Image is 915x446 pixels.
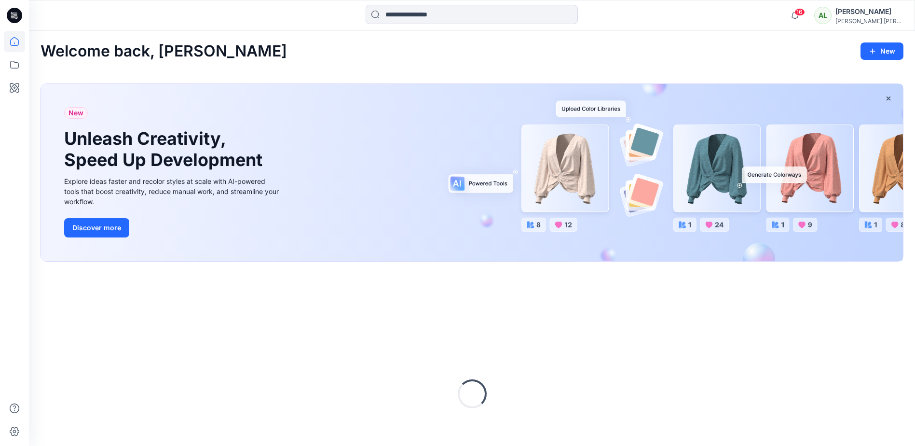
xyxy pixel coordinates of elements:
[64,128,267,170] h1: Unleash Creativity, Speed Up Development
[835,6,903,17] div: [PERSON_NAME]
[64,218,281,237] a: Discover more
[794,8,805,16] span: 16
[64,218,129,237] button: Discover more
[41,42,287,60] h2: Welcome back, [PERSON_NAME]
[814,7,832,24] div: AL
[860,42,903,60] button: New
[68,107,83,119] span: New
[64,176,281,207] div: Explore ideas faster and recolor styles at scale with AI-powered tools that boost creativity, red...
[835,17,903,25] div: [PERSON_NAME] [PERSON_NAME]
